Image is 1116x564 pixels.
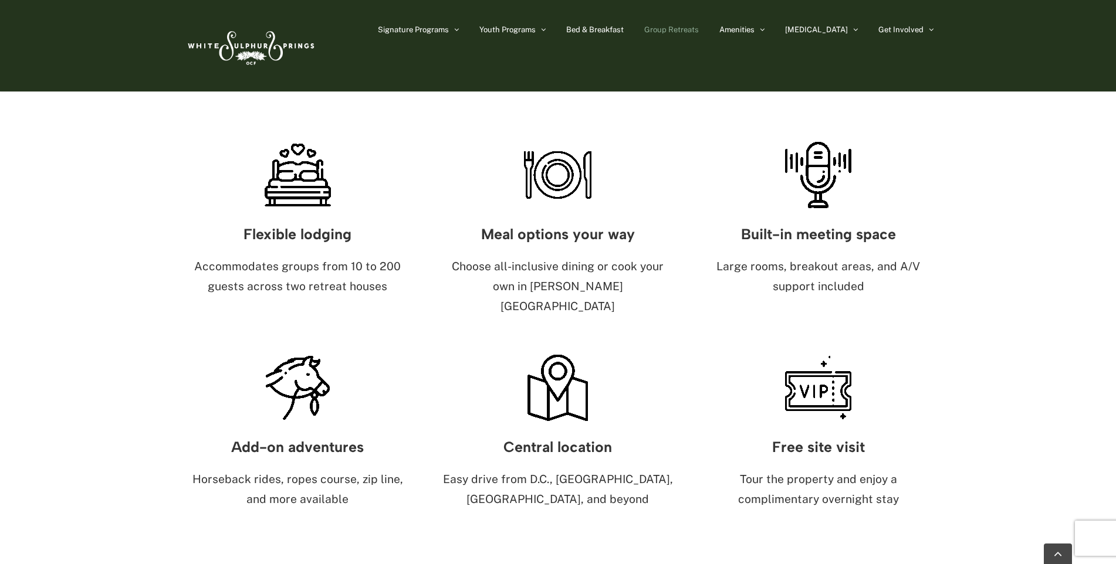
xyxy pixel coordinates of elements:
[182,226,413,242] h3: Flexible lodging
[261,138,334,212] img: icon-bed
[782,351,855,424] img: icon-ticket
[521,351,594,424] img: icon-map-pin
[878,26,924,33] span: Get Involved
[703,226,934,242] h3: Built-in meeting space
[521,138,594,212] img: icon-dining
[479,26,536,33] span: Youth Programs
[378,26,449,33] span: Signature Programs
[182,257,413,297] p: Accommodates groups from 10 to 200 guests across two retreat houses
[703,257,934,297] p: Large rooms, breakout areas, and A/V support included
[261,351,334,424] img: icon-horse
[785,26,848,33] span: [MEDICAL_DATA]
[443,470,674,509] p: Easy drive from D.C., [GEOGRAPHIC_DATA], [GEOGRAPHIC_DATA], and beyond
[566,26,624,33] span: Bed & Breakfast
[443,226,674,242] h3: Meal options your way
[182,470,413,509] p: Horseback rides, ropes course, zip line, and more available
[182,439,413,455] h3: Add-on adventures
[443,439,674,455] h3: Central location
[782,138,855,212] img: icon-mic
[182,18,317,73] img: White Sulphur Springs Logo
[719,26,755,33] span: Amenities
[443,257,674,316] p: Choose all-inclusive dining or cook your own in [PERSON_NAME][GEOGRAPHIC_DATA]
[644,26,699,33] span: Group Retreats
[703,470,934,509] p: Tour the property and enjoy a complimentary overnight stay
[703,439,934,455] h3: Free site visit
